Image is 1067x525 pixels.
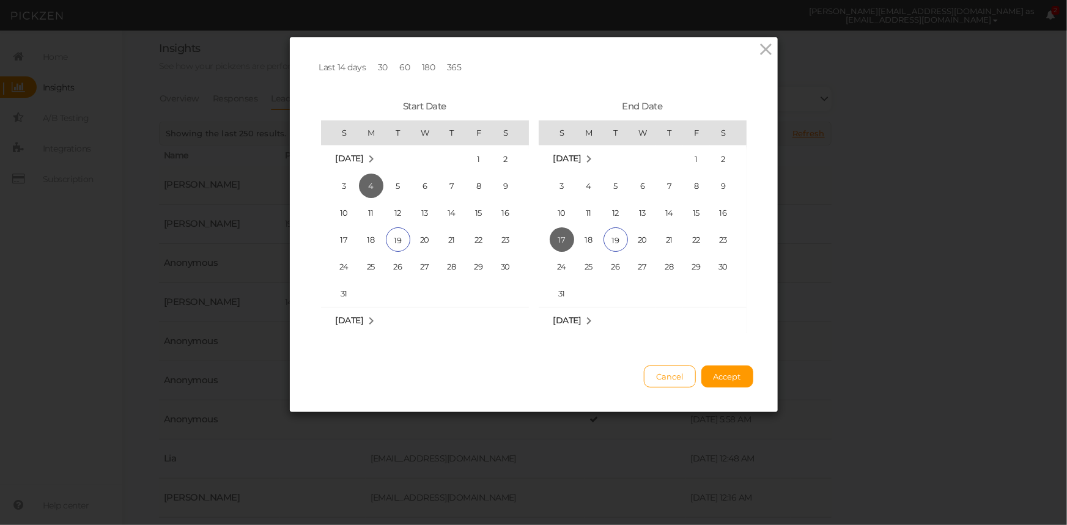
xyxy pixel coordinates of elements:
span: Last 14 days [319,62,366,73]
td: Friday August 15 2025 [683,199,710,226]
span: [DATE] [553,153,581,164]
td: Sunday August 31 2025 [321,280,358,307]
td: Saturday August 23 2025 [492,226,529,253]
tr: Week 4 [539,226,747,253]
span: 14 [440,200,464,225]
span: 4 [359,174,383,198]
td: Saturday August 30 2025 [492,253,529,280]
th: F [465,120,492,145]
span: 26 [604,254,628,279]
th: S [710,120,747,145]
span: 24 [550,254,574,279]
span: 17 [332,227,356,252]
td: August 2025 [321,145,412,172]
td: Sunday August 24 2025 [539,253,575,280]
td: Sunday August 3 2025 [321,172,358,199]
span: 14 [657,200,682,225]
span: 11 [577,200,601,225]
td: Monday August 11 2025 [575,199,602,226]
td: Thursday August 14 2025 [438,199,465,226]
td: Monday August 4 2025 [575,172,602,199]
span: Start Date [403,100,446,112]
th: T [385,120,412,145]
span: 24 [332,254,356,279]
td: Wednesday August 20 2025 [412,226,438,253]
span: 10 [332,200,356,225]
button: Accept [701,365,753,387]
td: August 2025 [539,145,629,172]
span: 30 [493,254,518,279]
span: 8 [684,174,709,198]
td: Friday August 8 2025 [683,172,710,199]
span: 31 [550,281,574,306]
span: 6 [413,174,437,198]
span: 29 [467,254,491,279]
td: Saturday August 9 2025 [710,172,747,199]
td: Monday August 18 2025 [575,226,602,253]
td: Wednesday August 13 2025 [412,199,438,226]
span: 19 [604,227,628,252]
td: Sunday August 17 2025 [321,226,358,253]
th: T [656,120,683,145]
span: 28 [657,254,682,279]
td: Friday August 29 2025 [683,253,710,280]
td: Thursday August 7 2025 [438,172,465,199]
th: F [683,120,710,145]
span: 31 [332,281,356,306]
span: 18 [577,227,601,252]
span: 12 [604,200,628,225]
td: Sunday August 17 2025 [539,226,575,253]
a: 365 [442,57,467,78]
span: 21 [440,227,464,252]
span: 2 [493,147,518,171]
tr: Week 3 [321,199,529,226]
span: 4 [577,174,601,198]
td: Friday August 1 2025 [683,145,710,172]
span: 13 [630,200,655,225]
td: Sunday August 31 2025 [539,280,575,307]
td: Monday August 25 2025 [358,253,385,280]
span: 5 [386,174,410,198]
span: 5 [604,174,628,198]
span: 23 [711,227,736,252]
tr: Week 5 [539,253,747,280]
td: Thursday August 7 2025 [656,172,683,199]
td: Saturday August 9 2025 [492,172,529,199]
tr: Week 2 [321,172,529,199]
td: September 2025 [321,307,529,334]
th: W [412,120,438,145]
td: Tuesday August 12 2025 [602,199,629,226]
span: 9 [493,174,518,198]
td: Thursday August 28 2025 [656,253,683,280]
span: 1 [467,147,491,171]
span: 25 [359,254,383,279]
td: Sunday August 10 2025 [539,199,575,226]
td: Tuesday August 26 2025 [602,253,629,280]
span: 26 [386,254,410,279]
tr: Week 2 [539,172,747,199]
span: 13 [413,200,437,225]
td: Tuesday August 5 2025 [385,172,412,199]
td: Tuesday August 12 2025 [385,199,412,226]
td: Monday August 11 2025 [358,199,385,226]
td: Friday August 22 2025 [465,226,492,253]
td: Thursday August 21 2025 [438,226,465,253]
td: Tuesday August 26 2025 [385,253,412,280]
span: 6 [630,174,655,198]
span: 18 [359,227,383,252]
td: Sunday August 24 2025 [321,253,358,280]
td: Wednesday August 6 2025 [629,172,656,199]
span: 21 [657,227,682,252]
tr: Week 6 [539,280,747,307]
th: M [358,120,385,145]
td: Saturday August 2 2025 [710,145,747,172]
tr: Week 5 [321,253,529,280]
span: 27 [630,254,655,279]
span: Accept [714,372,741,381]
tr: Week undefined [321,307,529,334]
a: 180 [417,57,440,78]
tr: Week 1 [321,145,529,172]
tr: Week 6 [321,280,529,307]
td: Wednesday August 27 2025 [629,253,656,280]
span: 1 [684,147,709,171]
